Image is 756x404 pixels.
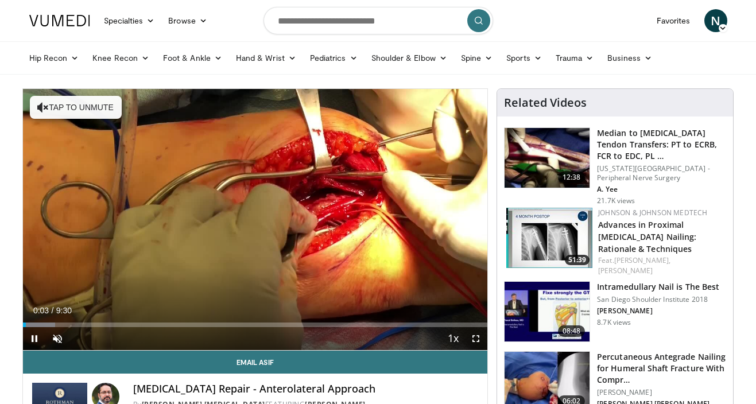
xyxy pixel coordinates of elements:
button: Playback Rate [441,327,464,350]
h3: Intramedullary Nail is The Best [597,281,719,293]
p: A. Yee [597,185,726,194]
h3: Median to [MEDICAL_DATA] Tendon Transfers: PT to ECRB, FCR to EDC, PL … [597,127,726,162]
span: 12:38 [558,172,586,183]
a: Email Asif [23,351,488,374]
a: Spine [454,46,499,69]
p: 8.7K views [597,318,631,327]
a: Business [600,46,659,69]
a: [PERSON_NAME] [598,266,653,275]
a: 12:38 Median to [MEDICAL_DATA] Tendon Transfers: PT to ECRB, FCR to EDC, PL … [US_STATE][GEOGRAPH... [504,127,726,205]
a: Foot & Ankle [156,46,229,69]
a: Shoulder & Elbow [365,46,454,69]
a: Pediatrics [303,46,365,69]
span: / [52,306,54,315]
h3: Percutaneous Antegrade Nailing for Humeral Shaft Fracture With Compr… [597,351,726,386]
a: Advances in Proximal [MEDICAL_DATA] Nailing: Rationale & Techniques [598,219,696,254]
video-js: Video Player [23,89,488,351]
p: [PERSON_NAME] [597,306,719,316]
button: Fullscreen [464,327,487,350]
a: Hand & Wrist [229,46,303,69]
span: 51:39 [565,255,590,265]
a: Sports [499,46,549,69]
span: 9:30 [56,306,72,315]
img: 51c79e9b-08d2-4aa9-9189-000d819e3bdb.150x105_q85_crop-smart_upscale.jpg [506,208,592,268]
a: Johnson & Johnson MedTech [598,208,707,217]
img: VuMedi Logo [29,15,90,26]
p: [PERSON_NAME] [597,388,726,397]
h4: [MEDICAL_DATA] Repair - Anterolateral Approach [133,383,479,395]
span: 0:03 [33,306,49,315]
a: 08:48 Intramedullary Nail is The Best San Diego Shoulder Institute 2018 [PERSON_NAME] 8.7K views [504,281,726,342]
a: [PERSON_NAME], [614,255,670,265]
p: [US_STATE][GEOGRAPHIC_DATA] - Peripheral Nerve Surgery [597,164,726,182]
a: Hip Recon [22,46,86,69]
a: 51:39 [506,208,592,268]
a: Browse [161,9,214,32]
a: Trauma [549,46,601,69]
div: Feat. [598,255,724,276]
p: 21.7K views [597,196,635,205]
a: Favorites [650,9,697,32]
button: Unmute [46,327,69,350]
button: Tap to unmute [30,96,122,119]
a: Specialties [97,9,162,32]
input: Search topics, interventions [263,7,493,34]
a: Knee Recon [86,46,156,69]
img: 304908_0001_1.png.150x105_q85_crop-smart_upscale.jpg [505,128,590,188]
div: Progress Bar [23,323,488,327]
p: San Diego Shoulder Institute 2018 [597,295,719,304]
button: Pause [23,327,46,350]
img: 88ed5bdc-a0c7-48b1-80c0-588cbe3a9ce5.150x105_q85_crop-smart_upscale.jpg [505,282,590,341]
h4: Related Videos [504,96,587,110]
span: 08:48 [558,325,586,337]
a: N [704,9,727,32]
